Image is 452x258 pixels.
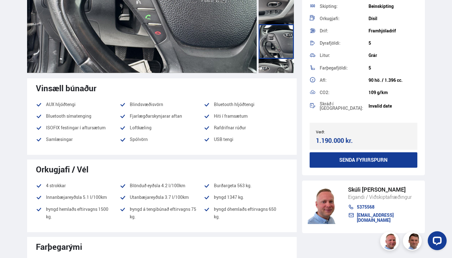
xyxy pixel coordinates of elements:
[36,242,288,251] div: Farþegarými
[36,182,120,189] li: 4 strokkar
[320,102,369,110] div: Skráð í [GEOGRAPHIC_DATA]:
[320,78,369,82] div: Afl:
[120,193,204,201] li: Utanbæjareyðsla 3.7 l/100km
[308,186,342,224] img: siFngHWaQ9KaOqBr.png
[320,41,369,45] div: Dyrafjöldi:
[36,83,288,93] div: Vinsæll búnaður
[204,101,288,108] li: Bluetooth hljóðtengi
[320,4,369,8] div: Skipting:
[320,16,369,21] div: Orkugjafi:
[204,124,288,132] li: Rafdrifnar rúður
[369,28,417,33] div: Framhjóladrif
[204,205,288,225] li: Þyngd óhemlaðs eftirvagns 650 kg.
[36,124,120,132] li: ISOFIX festingar í aftursætum
[36,165,288,174] div: Orkugjafi / Vél
[36,193,120,201] li: Innanbæjareyðsla 5.1 l/100km
[369,104,417,109] div: Invalid date
[369,41,417,46] div: 5
[204,182,288,189] li: Burðargeta 563 kg.
[310,152,417,168] button: Senda fyrirspurn
[404,233,423,251] img: FbJEzSuNWCJXmdc-.webp
[204,193,288,201] li: Þyngd 1347 kg.
[120,124,204,132] li: Loftkæling
[348,186,419,193] div: Skúli [PERSON_NAME]
[316,136,362,145] div: 1.190.000 kr.
[204,136,288,147] li: USB tengi
[36,136,120,143] li: Samlæsingar
[120,112,204,120] li: Fjarlægðarskynjarar aftan
[369,4,417,9] div: Beinskipting
[369,16,417,21] div: Dísil
[320,66,369,70] div: Farþegafjöldi:
[204,112,288,120] li: Hiti í framsætum
[120,136,204,143] li: Spólvörn
[369,78,417,83] div: 90 hö. / 1.396 cc.
[36,205,120,221] li: Þyngd hemlaðs eftirvagns 1500 kg.
[120,182,204,189] li: Blönduð eyðsla 4.2 l/100km
[369,53,417,58] div: Grár
[320,29,369,33] div: Drif:
[36,112,120,120] li: Bluetooth símatenging
[120,101,204,108] li: Blindsvæðisvörn
[381,233,400,251] img: siFngHWaQ9KaOqBr.png
[348,213,419,223] a: [EMAIL_ADDRESS][DOMAIN_NAME]
[423,229,449,255] iframe: LiveChat chat widget
[316,130,363,134] div: Verð:
[36,101,120,108] li: AUX hljóðtengi
[120,205,204,221] li: Þyngd á tengibúnað eftirvagns 75 kg.
[320,90,369,95] div: CO2:
[369,65,417,70] div: 5
[369,90,417,95] div: 109 g/km
[348,193,419,201] div: Eigandi / Viðskiptafræðingur
[320,53,369,58] div: Litur:
[348,205,419,210] a: 5375568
